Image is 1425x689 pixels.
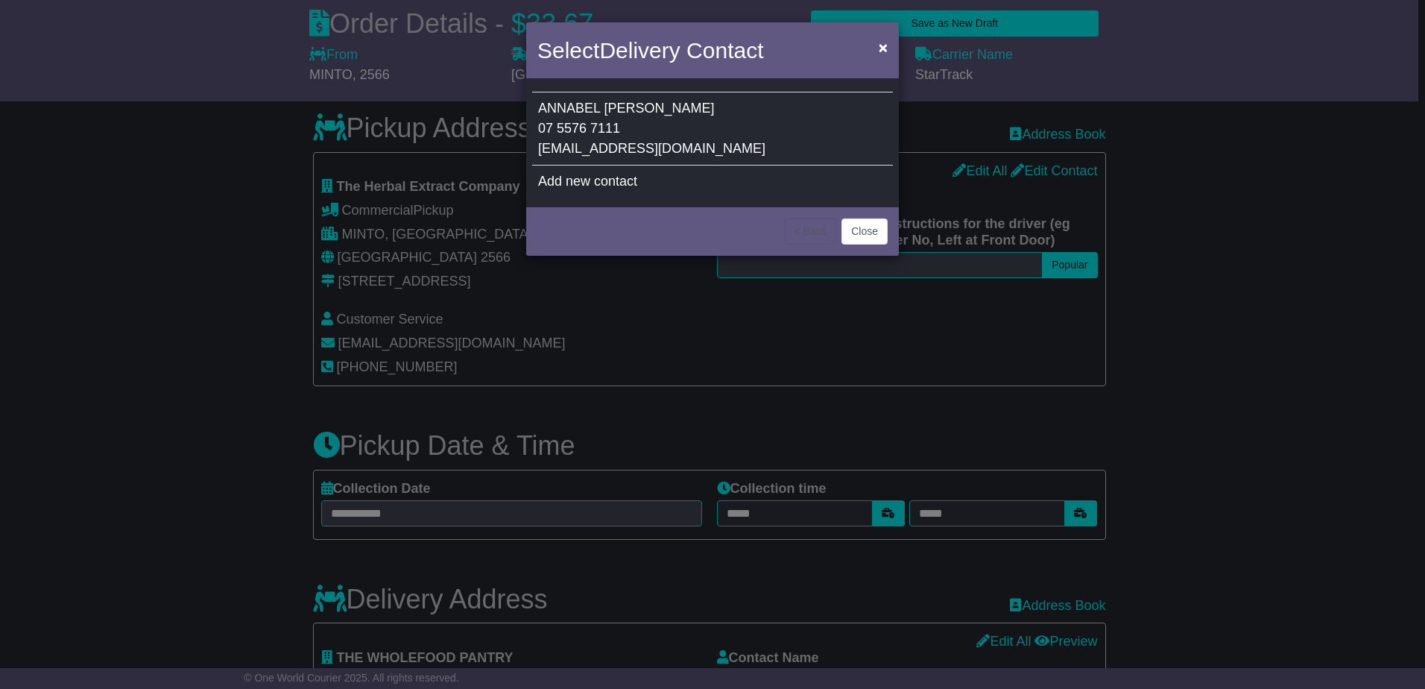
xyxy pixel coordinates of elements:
span: [EMAIL_ADDRESS][DOMAIN_NAME] [538,141,765,156]
span: 07 5576 7111 [538,121,620,136]
button: Close [841,218,888,245]
span: ANNABEL [538,101,600,116]
span: Delivery [599,38,680,63]
span: Add new contact [538,174,637,189]
button: < Back [785,218,836,245]
span: × [879,39,888,56]
span: [PERSON_NAME] [604,101,714,116]
span: Contact [686,38,763,63]
button: Close [871,32,895,63]
h4: Select [537,34,763,67]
